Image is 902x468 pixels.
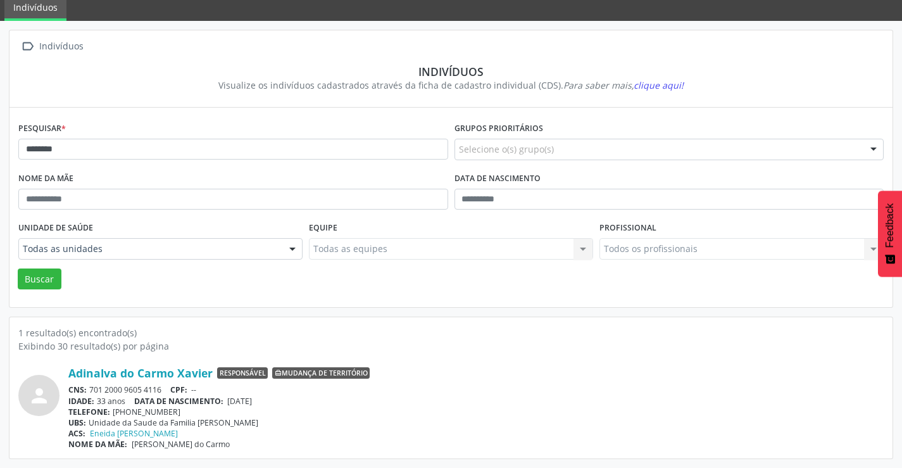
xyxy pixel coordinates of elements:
[634,79,684,91] span: clique aqui!
[18,119,66,139] label: Pesquisar
[454,169,541,189] label: Data de nascimento
[884,203,896,248] span: Feedback
[18,269,61,290] button: Buscar
[18,37,85,56] a:  Indivíduos
[309,218,337,238] label: Equipe
[68,396,94,407] span: IDADE:
[132,439,230,450] span: [PERSON_NAME] do Carmo
[454,119,543,139] label: Grupos prioritários
[878,191,902,277] button: Feedback - Mostrar pesquisa
[227,396,252,407] span: [DATE]
[37,37,85,56] div: Indivíduos
[18,169,73,189] label: Nome da mãe
[563,79,684,91] i: Para saber mais,
[18,37,37,56] i: 
[134,396,223,407] span: DATA DE NASCIMENTO:
[68,384,87,395] span: CNS:
[68,417,86,428] span: UBS:
[23,243,277,255] span: Todas as unidades
[217,367,268,379] span: Responsável
[28,384,51,407] i: person
[170,384,187,395] span: CPF:
[18,218,93,238] label: Unidade de saúde
[599,218,656,238] label: Profissional
[68,428,85,439] span: ACS:
[27,65,875,79] div: Indivíduos
[68,417,884,428] div: Unidade da Saude da Familia [PERSON_NAME]
[90,428,178,439] a: Eneida [PERSON_NAME]
[272,367,370,379] span: Mudança de território
[68,439,127,450] span: NOME DA MÃE:
[459,142,554,156] span: Selecione o(s) grupo(s)
[27,79,875,92] div: Visualize os indivíduos cadastrados através da ficha de cadastro individual (CDS).
[68,396,884,407] div: 33 anos
[18,326,884,339] div: 1 resultado(s) encontrado(s)
[68,384,884,395] div: 701 2000 9605 4116
[68,407,884,417] div: [PHONE_NUMBER]
[68,407,110,417] span: TELEFONE:
[191,384,196,395] span: --
[68,366,213,380] a: Adinalva do Carmo Xavier
[18,339,884,353] div: Exibindo 30 resultado(s) por página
